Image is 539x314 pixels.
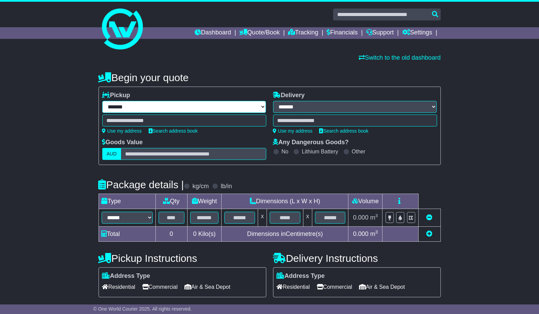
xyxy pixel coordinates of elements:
span: Residential [277,282,310,292]
a: Remove this item [426,214,433,221]
a: Search address book [149,128,198,134]
a: Settings [402,27,432,39]
h4: Begin your quote [99,72,441,83]
td: x [258,209,267,227]
td: Weight [187,194,222,209]
a: Tracking [288,27,318,39]
span: Air & Sea Depot [184,282,230,292]
a: Support [366,27,394,39]
td: Dimensions (L x W x H) [222,194,348,209]
td: Type [99,194,155,209]
td: x [303,209,312,227]
span: © One World Courier 2025. All rights reserved. [93,306,192,312]
label: Other [352,148,365,155]
sup: 3 [375,229,378,235]
span: Commercial [317,282,352,292]
label: Address Type [277,272,325,280]
td: 0 [155,227,187,242]
label: Goods Value [102,139,143,146]
a: Switch to the old dashboard [359,54,440,61]
h4: Package details | [99,179,184,190]
label: Address Type [102,272,150,280]
span: 0 [193,230,196,237]
td: Kilo(s) [187,227,222,242]
td: Total [99,227,155,242]
h4: Pickup Instructions [99,253,266,264]
label: kg/cm [192,183,209,190]
a: Use my address [102,128,142,134]
td: Dimensions in Centimetre(s) [222,227,348,242]
label: No [282,148,288,155]
span: Air & Sea Depot [359,282,405,292]
span: Residential [102,282,135,292]
label: Any Dangerous Goods? [273,139,349,146]
td: Qty [155,194,187,209]
label: AUD [102,148,121,160]
sup: 3 [375,213,378,218]
span: 0.000 [353,230,369,237]
a: Financials [327,27,358,39]
a: Quote/Book [239,27,280,39]
span: 0.000 [353,214,369,221]
label: Lithium Battery [302,148,338,155]
span: m [370,230,378,237]
h4: Delivery Instructions [273,253,441,264]
span: Commercial [142,282,178,292]
label: Delivery [273,92,305,99]
a: Search address book [319,128,369,134]
label: lb/in [221,183,232,190]
a: Dashboard [195,27,231,39]
a: Use my address [273,128,313,134]
a: Add new item [426,230,433,237]
label: Pickup [102,92,130,99]
span: m [370,214,378,221]
td: Volume [348,194,383,209]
